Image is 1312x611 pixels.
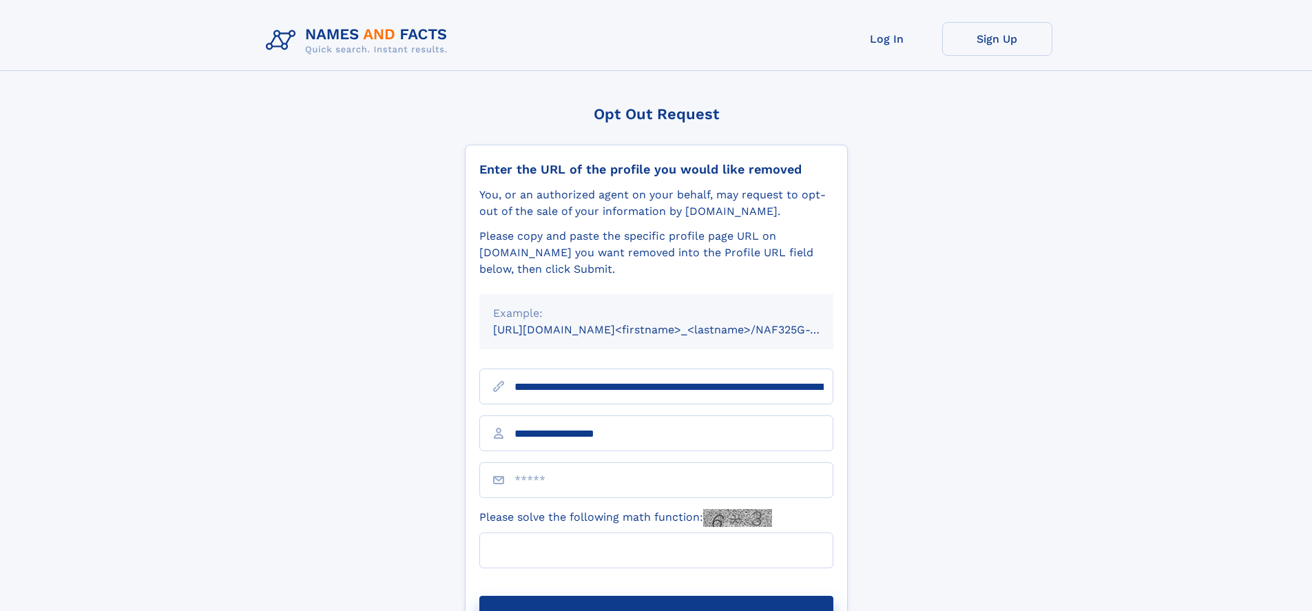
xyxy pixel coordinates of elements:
[832,22,942,56] a: Log In
[465,105,848,123] div: Opt Out Request
[260,22,459,59] img: Logo Names and Facts
[479,509,772,527] label: Please solve the following math function:
[479,228,833,278] div: Please copy and paste the specific profile page URL on [DOMAIN_NAME] you want removed into the Pr...
[942,22,1052,56] a: Sign Up
[479,162,833,177] div: Enter the URL of the profile you would like removed
[479,187,833,220] div: You, or an authorized agent on your behalf, may request to opt-out of the sale of your informatio...
[493,323,860,336] small: [URL][DOMAIN_NAME]<firstname>_<lastname>/NAF325G-xxxxxxxx
[493,305,820,322] div: Example:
